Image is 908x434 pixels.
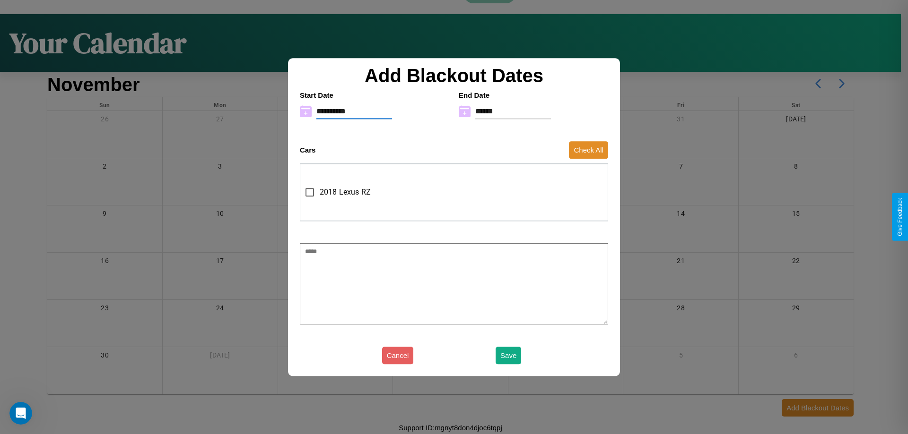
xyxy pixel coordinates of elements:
div: Give Feedback [897,198,903,236]
h2: Add Blackout Dates [295,65,613,86]
span: 2018 Lexus RZ [320,187,371,198]
button: Check All [569,141,608,159]
h4: End Date [459,91,608,99]
iframe: Intercom live chat [9,402,32,425]
button: Cancel [382,347,414,364]
button: Save [496,347,521,364]
h4: Start Date [300,91,449,99]
h4: Cars [300,146,315,154]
